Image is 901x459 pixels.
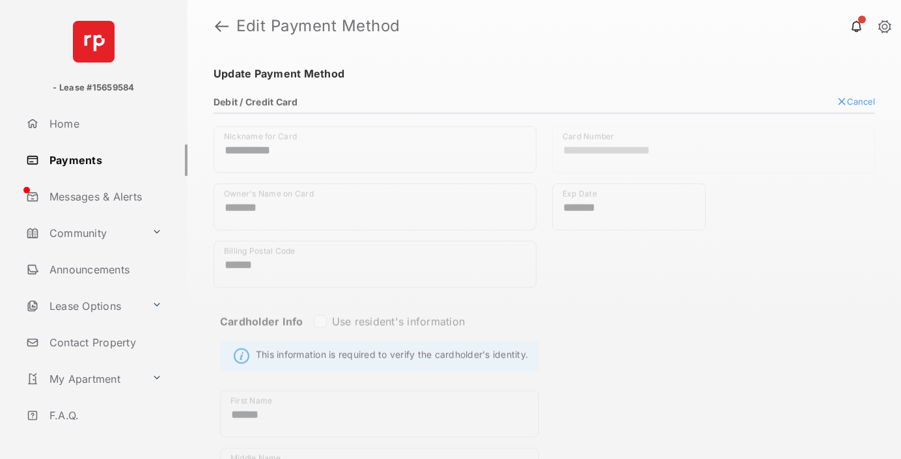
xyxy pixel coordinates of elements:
span: This information is required to verify the cardholder's identity. [256,348,528,363]
a: Contact Property [21,327,187,358]
label: Use resident's information [332,314,465,327]
a: Messages & Alerts [21,181,187,212]
h4: Debit / Credit Card [214,96,298,107]
h4: Update Payment Method [214,67,875,80]
strong: Edit Payment Method [236,18,400,34]
span: Cancel [847,96,875,106]
strong: Cardholder Info [220,314,303,351]
a: Home [21,108,187,139]
a: Lease Options [21,290,146,322]
a: F.A.Q. [21,400,187,431]
img: svg+xml;base64,PHN2ZyB4bWxucz0iaHR0cDovL3d3dy53My5vcmcvMjAwMC9zdmciIHdpZHRoPSI2NCIgaGVpZ2h0PSI2NC... [73,21,115,63]
a: Payments [21,145,187,176]
button: Cancel [837,96,875,106]
a: Community [21,217,146,249]
p: - Lease #15659584 [53,81,134,94]
a: Announcements [21,254,187,285]
a: My Apartment [21,363,146,395]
